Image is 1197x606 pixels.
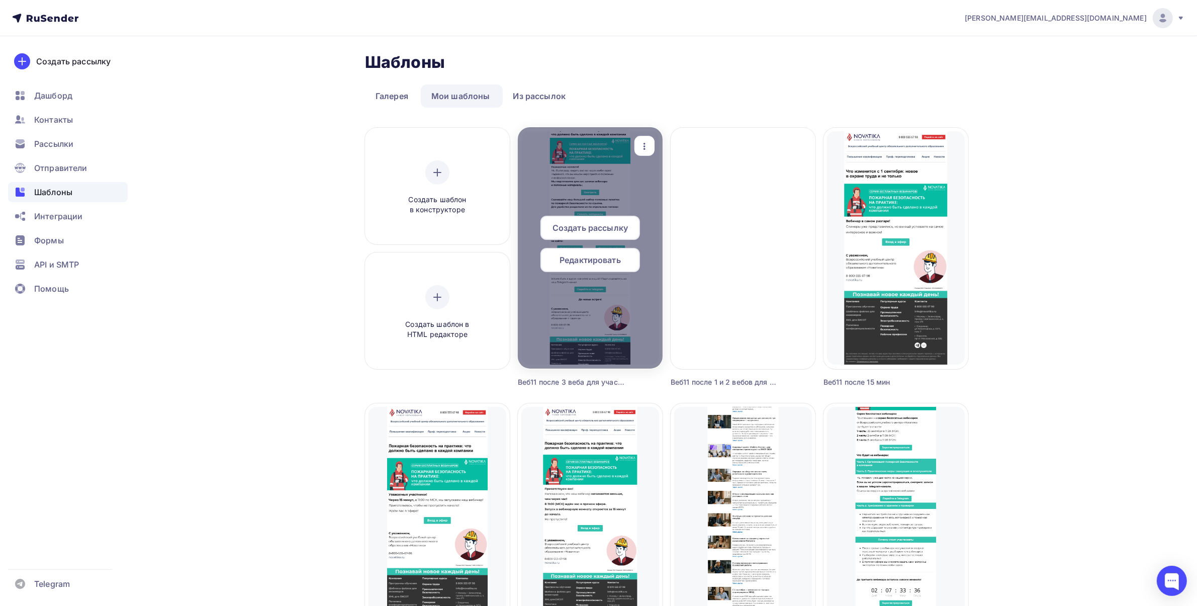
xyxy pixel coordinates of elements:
[34,283,69,295] span: Помощь
[34,234,64,246] span: Формы
[503,84,577,108] a: Из рассылок
[36,55,111,67] div: Создать рассылку
[34,258,79,271] span: API и SMTP
[518,377,626,387] div: Веб11 после 3 веба для участников
[8,230,128,250] a: Формы
[390,319,485,340] span: Создать шаблон в HTML редакторе
[34,186,72,198] span: Шаблоны
[965,8,1185,28] a: [PERSON_NAME][EMAIL_ADDRESS][DOMAIN_NAME]
[560,254,621,266] span: Редактировать
[34,138,73,150] span: Рассылки
[365,84,419,108] a: Галерея
[34,90,72,102] span: Дашборд
[390,195,485,215] span: Создать шаблон в конструкторе
[34,210,82,222] span: Интеграции
[8,85,128,106] a: Дашборд
[8,182,128,202] a: Шаблоны
[965,13,1147,23] span: [PERSON_NAME][EMAIL_ADDRESS][DOMAIN_NAME]
[34,162,87,174] span: Отправители
[8,158,128,178] a: Отправители
[553,222,628,234] span: Создать рассылку
[671,377,779,387] div: Веб11 после 1 и 2 вебов для участников
[8,134,128,154] a: Рассылки
[365,52,445,72] h2: Шаблоны
[8,110,128,130] a: Контакты
[823,377,932,387] div: Веб11 после 15 мин
[34,578,70,590] span: Telegram
[34,114,73,126] span: Контакты
[421,84,501,108] a: Мои шаблоны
